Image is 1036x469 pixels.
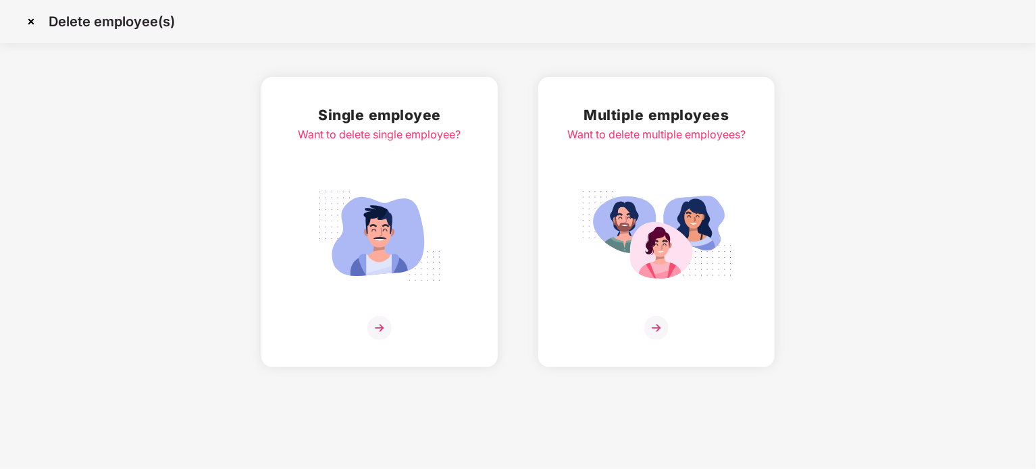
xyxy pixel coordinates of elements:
img: svg+xml;base64,PHN2ZyB4bWxucz0iaHR0cDovL3d3dy53My5vcmcvMjAwMC9zdmciIHdpZHRoPSIzNiIgaGVpZ2h0PSIzNi... [644,316,669,340]
div: Want to delete multiple employees? [567,126,746,143]
img: svg+xml;base64,PHN2ZyB4bWxucz0iaHR0cDovL3d3dy53My5vcmcvMjAwMC9zdmciIHdpZHRoPSIzNiIgaGVpZ2h0PSIzNi... [367,316,392,340]
img: svg+xml;base64,PHN2ZyBpZD0iQ3Jvc3MtMzJ4MzIiIHhtbG5zPSJodHRwOi8vd3d3LnczLm9yZy8yMDAwL3N2ZyIgd2lkdG... [20,11,42,32]
p: Delete employee(s) [49,13,175,30]
img: svg+xml;base64,PHN2ZyB4bWxucz0iaHR0cDovL3d3dy53My5vcmcvMjAwMC9zdmciIGlkPSJTaW5nbGVfZW1wbG95ZWUiIH... [304,184,455,289]
h2: Multiple employees [567,104,746,126]
div: Want to delete single employee? [299,126,461,143]
h2: Single employee [299,104,461,126]
img: svg+xml;base64,PHN2ZyB4bWxucz0iaHR0cDovL3d3dy53My5vcmcvMjAwMC9zdmciIGlkPSJNdWx0aXBsZV9lbXBsb3llZS... [581,184,732,289]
